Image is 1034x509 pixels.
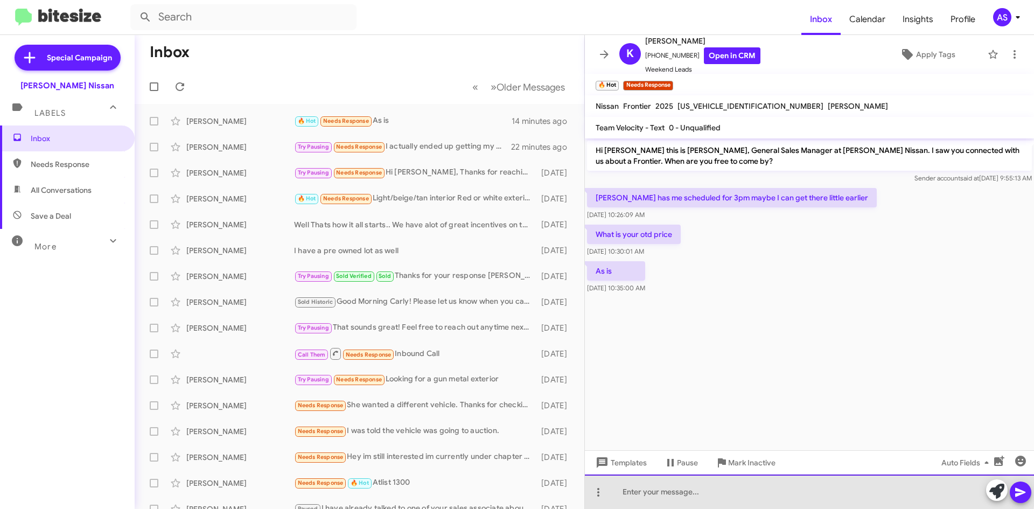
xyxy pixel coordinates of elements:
div: Good Morning Carly! Please let us know when you can stop by, and I will let my Salesperson, [PERS... [294,296,536,308]
span: « [472,80,478,94]
button: Pause [655,453,707,472]
nav: Page navigation example [466,76,571,98]
button: Templates [585,453,655,472]
div: [DATE] [536,193,576,204]
span: Sold Verified [336,273,372,280]
button: Auto Fields [933,453,1002,472]
span: » [491,80,497,94]
div: Hi [PERSON_NAME], Thanks for reaching out. I would like to come out to the dealership, but maybe ... [294,166,536,179]
div: [DATE] [536,168,576,178]
a: Inbox [801,4,841,35]
p: Hi [PERSON_NAME] this is [PERSON_NAME], General Sales Manager at [PERSON_NAME] Nissan. I saw you ... [587,141,1032,171]
div: [PERSON_NAME] [186,478,294,489]
span: Weekend Leads [645,64,760,75]
div: I was told the vehicle was going to auction. [294,425,536,437]
span: Needs Response [336,169,382,176]
span: Needs Response [298,428,344,435]
span: Try Pausing [298,376,329,383]
span: Needs Response [298,454,344,461]
div: [DATE] [536,452,576,463]
div: Well Thats how it all starts.. We have alot of great incentives on the Z. I would love to show yo... [294,219,536,230]
div: I actually ended up getting my car back so I am good for now. I will reach back out when I'm read... [294,141,511,153]
div: Hey im still interested im currently under chapter 13 bankruptcy [294,451,536,463]
span: [DATE] 10:26:09 AM [587,211,645,219]
span: Try Pausing [298,324,329,331]
a: Calendar [841,4,894,35]
div: Thanks for your response [PERSON_NAME]! I see [PERSON_NAME] does have your apt set for [DATE] @12... [294,270,536,282]
span: Save a Deal [31,211,71,221]
span: Call Them [298,351,326,358]
span: [DATE] 10:30:01 AM [587,247,644,255]
span: Templates [593,453,647,472]
span: Pause [677,453,698,472]
div: As is [294,115,512,127]
div: [DATE] [536,400,576,411]
span: Labels [34,108,66,118]
div: [PERSON_NAME] [186,323,294,333]
span: 0 - Unqualified [669,123,721,133]
a: Open in CRM [704,47,760,64]
a: Insights [894,4,942,35]
span: Needs Response [336,143,382,150]
p: [PERSON_NAME] has me scheduled for 3pm maybe I can get there little earlier [587,188,877,207]
span: [PERSON_NAME] [645,34,760,47]
span: Sender account [DATE] 9:55:13 AM [914,174,1032,182]
span: Try Pausing [298,169,329,176]
div: I have a pre owned lot as well [294,245,536,256]
span: Try Pausing [298,143,329,150]
div: [DATE] [536,297,576,308]
span: More [34,242,57,252]
span: All Conversations [31,185,92,196]
span: Needs Response [298,479,344,486]
span: Nissan [596,101,619,111]
div: Atlist 1300 [294,477,536,489]
button: Apply Tags [872,45,982,64]
span: 🔥 Hot [298,117,316,124]
span: Needs Response [31,159,122,170]
span: [PERSON_NAME] [828,101,888,111]
button: Previous [466,76,485,98]
span: Sold [379,273,391,280]
div: [DATE] [536,478,576,489]
span: Try Pausing [298,273,329,280]
span: Sold Historic [298,298,333,305]
a: Special Campaign [15,45,121,71]
button: Next [484,76,571,98]
span: [PHONE_NUMBER] [645,47,760,64]
a: Profile [942,4,984,35]
span: Frontier [623,101,651,111]
span: Auto Fields [941,453,993,472]
button: Mark Inactive [707,453,784,472]
div: AS [993,8,1011,26]
input: Search [130,4,357,30]
div: [DATE] [536,374,576,385]
div: [PERSON_NAME] [186,168,294,178]
div: [PERSON_NAME] [186,374,294,385]
div: [DATE] [536,219,576,230]
div: [PERSON_NAME] [186,400,294,411]
div: [PERSON_NAME] [186,452,294,463]
div: [PERSON_NAME] [186,271,294,282]
div: Inbound Call [294,347,536,360]
span: Older Messages [497,81,565,93]
button: AS [984,8,1022,26]
span: 🔥 Hot [298,195,316,202]
div: [DATE] [536,348,576,359]
div: 14 minutes ago [512,116,576,127]
span: [DATE] 10:35:00 AM [587,284,645,292]
span: said at [960,174,979,182]
p: As is [587,261,645,281]
span: Special Campaign [47,52,112,63]
div: [PERSON_NAME] [186,193,294,204]
span: Inbox [31,133,122,144]
span: Needs Response [298,402,344,409]
div: She wanted a different vehicle. Thanks for checking [294,399,536,412]
div: [DATE] [536,245,576,256]
span: [US_VEHICLE_IDENTIFICATION_NUMBER] [677,101,823,111]
small: 🔥 Hot [596,81,619,90]
div: [DATE] [536,426,576,437]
